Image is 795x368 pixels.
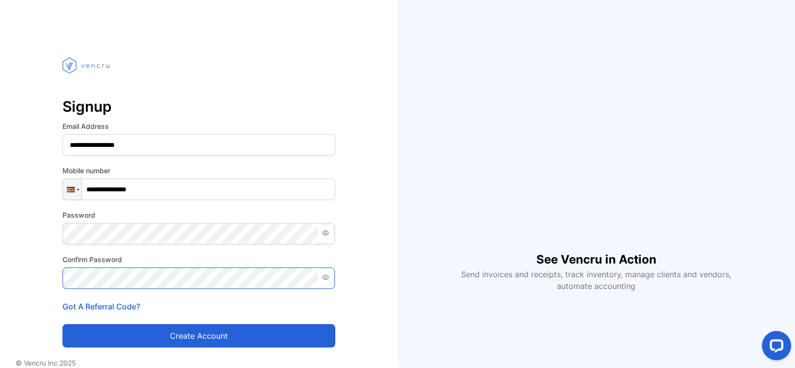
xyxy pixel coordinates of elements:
p: Got A Referral Code? [62,301,335,312]
p: Signup [62,95,335,118]
iframe: LiveChat chat widget [754,327,795,368]
label: Confirm Password [62,254,335,265]
p: Send invoices and receipts, track inventory, manage clients and vendors, automate accounting [456,268,737,292]
h1: See Vencru in Action [536,235,656,268]
img: vencru logo [62,39,111,92]
iframe: YouTube video player [455,76,738,235]
div: Kenya: + 254 [63,179,82,200]
label: Mobile number [62,165,335,176]
label: Email Address [62,121,335,131]
button: Create account [62,324,335,348]
label: Password [62,210,335,220]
